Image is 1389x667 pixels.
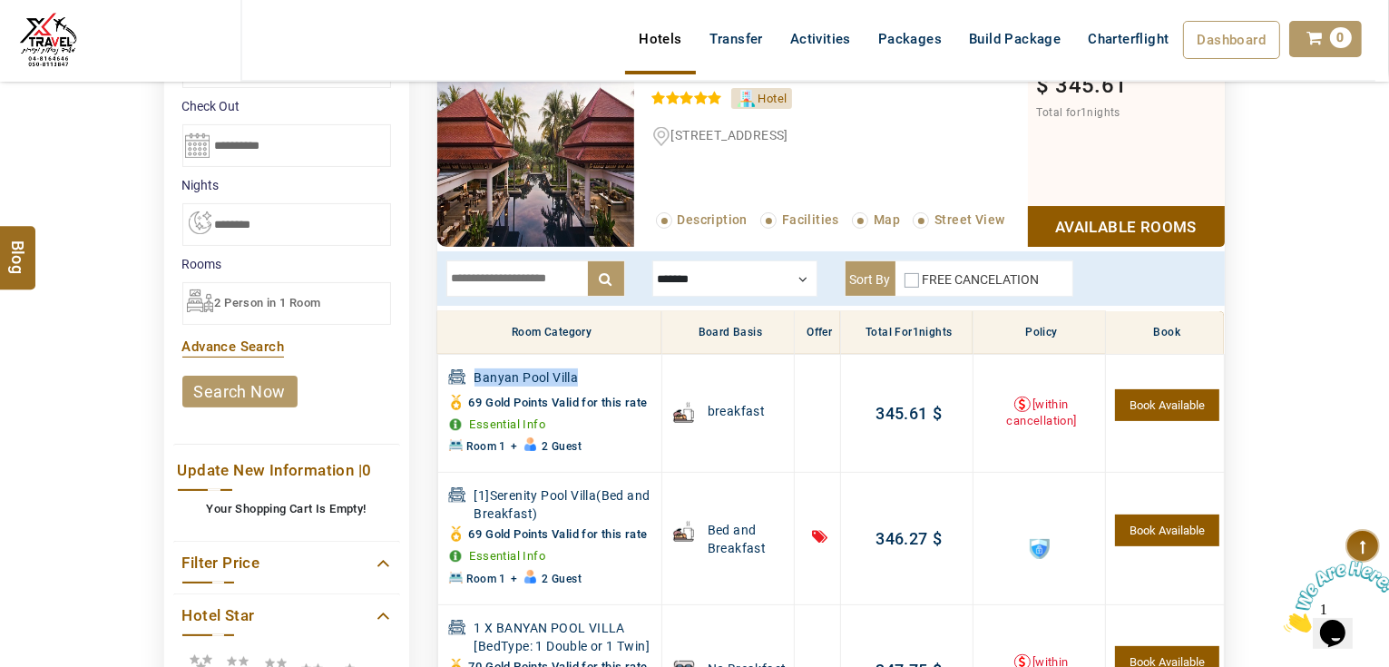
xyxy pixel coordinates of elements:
[362,461,371,479] span: 0
[1115,389,1218,421] a: 1 Units
[182,376,298,407] a: search now
[913,326,919,338] span: 1
[678,212,748,227] span: Description
[215,296,321,309] span: 2 Person in 1 Room
[474,368,657,388] span: Banyan Pool Villa
[14,7,83,76] img: The Royal Line Holidays
[708,521,789,557] span: Bed and Breakfast
[182,176,391,194] label: nights
[1330,27,1352,48] span: 0
[467,440,506,453] span: Room 1
[7,7,120,79] img: Chat attention grabber
[469,396,483,409] span: 69
[875,404,927,423] span: 345.61
[875,404,942,423] a: 345.61$
[178,458,396,483] a: Update New Information |0
[182,551,391,575] a: Filter Price
[1277,554,1389,640] iframe: chat widget
[467,573,506,585] span: Room 1
[1074,21,1182,57] a: Charterflight
[511,440,517,453] span: +
[777,21,865,57] a: Activities
[206,502,366,515] b: Your Shopping Cart Is Empty!
[865,21,955,57] a: Packages
[470,549,546,563] a: Essential Info
[1006,397,1076,428] a: [within cancellation]
[542,573,582,585] span: 2 Guest
[795,311,840,355] th: Offer
[182,603,391,628] a: Hotel Star
[6,240,30,255] span: Blog
[934,212,1004,227] span: Street View
[846,261,895,296] label: Sort By
[437,311,661,355] th: Room Category
[1106,311,1224,355] th: Book
[182,338,285,355] a: Advance Search
[708,402,766,420] span: breakfast
[474,486,657,523] span: [1]Serenity Pool Villa(Bed and Breakfast)
[973,311,1105,355] th: Policy
[696,21,777,57] a: Transfer
[812,525,827,544] i: ENDLESS SUMMER 25 OFFER - Get 25% off on your stay. ENDLESS SUMMER 25 OFFER - Get 25% off on your...
[469,527,483,541] span: 69
[542,440,582,453] span: 2 Guest
[875,529,942,548] a: 346.27$
[1198,32,1267,48] span: Dashboard
[782,212,839,227] span: Facilities
[928,529,942,548] span: $
[928,404,942,423] span: $
[955,21,1074,57] a: Build Package
[7,7,15,23] span: 1
[875,529,927,548] span: 346.27
[874,212,900,227] span: Map
[1088,31,1169,47] span: Charterflight
[840,311,973,355] th: Total for nights
[625,21,695,57] a: Hotels
[470,417,546,431] a: Essential Info
[182,255,391,273] label: Rooms
[923,272,1040,287] label: FREE CANCELATION
[1115,515,1218,546] a: 1 Units
[1028,206,1225,247] a: Show Rooms
[1289,21,1362,57] a: 0
[437,47,634,247] img: tL1SZcC2_478e24caa54bdb49e88ff405abca4131.jpg
[661,311,794,355] th: Board Basis
[671,128,788,142] span: [STREET_ADDRESS]
[511,573,517,585] span: +
[474,619,657,655] span: 1 X BANYAN POOL VILLA [BedType: 1 Double or 1 Twin]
